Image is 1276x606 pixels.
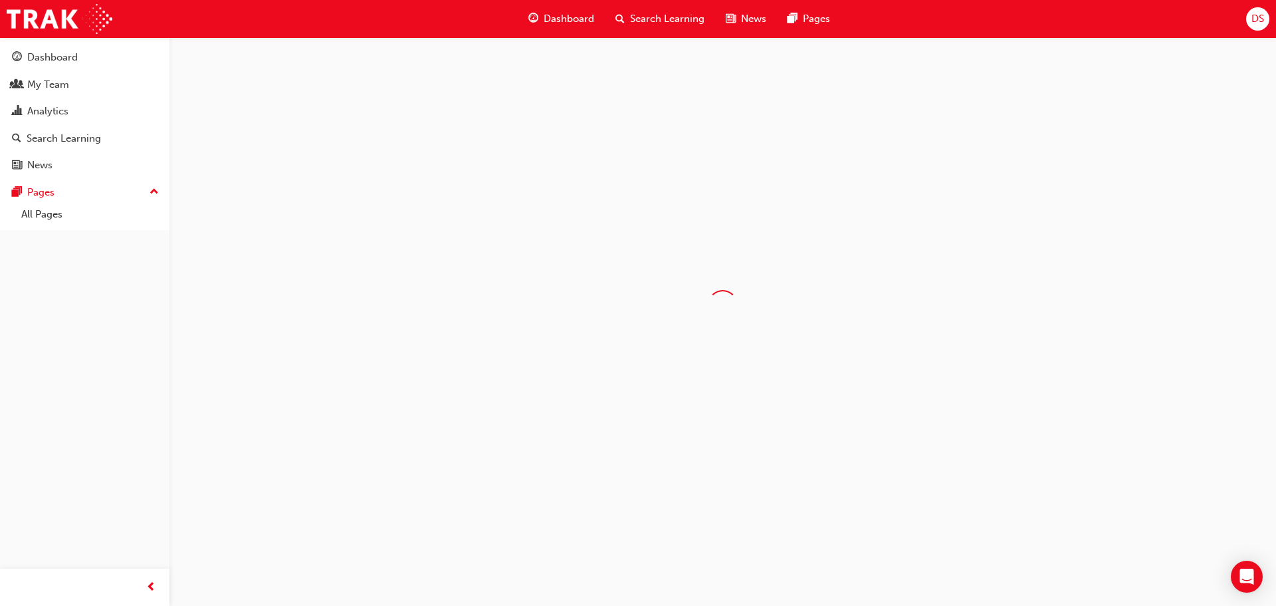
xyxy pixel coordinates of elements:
a: My Team [5,73,164,97]
button: Pages [5,180,164,205]
a: news-iconNews [715,5,777,33]
span: search-icon [12,133,21,145]
span: search-icon [615,11,625,27]
div: Open Intercom Messenger [1231,561,1263,593]
span: Search Learning [630,11,704,27]
a: Dashboard [5,45,164,70]
span: prev-icon [146,579,156,596]
span: guage-icon [12,52,22,64]
a: Search Learning [5,126,164,151]
span: pages-icon [788,11,797,27]
div: My Team [27,77,69,92]
button: DashboardMy TeamAnalyticsSearch LearningNews [5,43,164,180]
span: Pages [803,11,830,27]
span: Dashboard [544,11,594,27]
a: News [5,153,164,178]
button: DS [1246,7,1269,31]
div: Search Learning [27,131,101,146]
a: All Pages [16,204,164,225]
div: News [27,158,53,173]
a: Analytics [5,99,164,124]
span: DS [1251,11,1264,27]
a: search-iconSearch Learning [605,5,715,33]
span: News [741,11,766,27]
span: news-icon [726,11,736,27]
a: pages-iconPages [777,5,841,33]
span: news-icon [12,160,22,172]
img: Trak [7,4,112,34]
span: guage-icon [528,11,538,27]
span: chart-icon [12,106,22,118]
span: pages-icon [12,187,22,199]
div: Dashboard [27,50,78,65]
span: people-icon [12,79,22,91]
div: Analytics [27,104,68,119]
span: up-icon [150,184,159,201]
a: guage-iconDashboard [518,5,605,33]
div: Pages [27,185,54,200]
